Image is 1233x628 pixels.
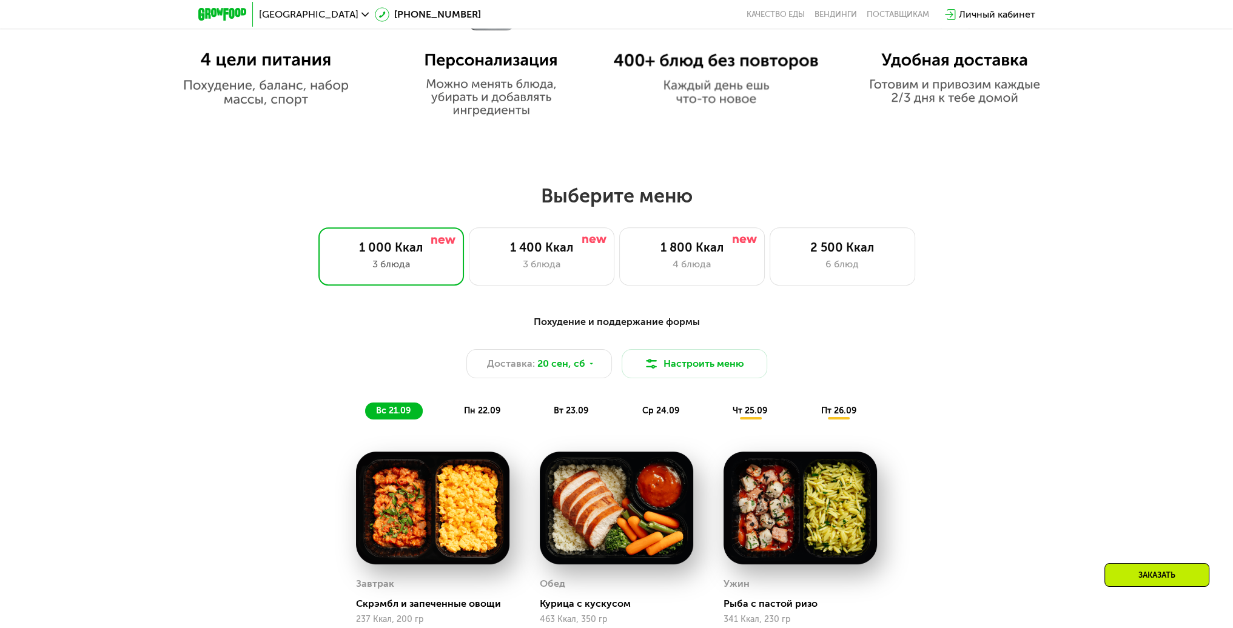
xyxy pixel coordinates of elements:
[747,10,805,19] a: Качество еды
[554,406,588,416] span: вт 23.09
[258,315,976,330] div: Похудение и поддержание формы
[540,575,565,593] div: Обед
[632,257,752,272] div: 4 блюда
[487,356,535,371] span: Доставка:
[724,615,877,624] div: 341 Ккал, 230 гр
[464,406,500,416] span: пн 22.09
[482,257,602,272] div: 3 блюда
[482,240,602,255] div: 1 400 Ккал
[1104,563,1209,587] div: Заказать
[724,598,887,610] div: Рыба с пастой ризо
[356,615,509,624] div: 237 Ккал, 200 гр
[724,575,750,593] div: Ужин
[331,257,451,272] div: 3 блюда
[642,406,679,416] span: ср 24.09
[959,7,1035,22] div: Личный кабинет
[540,598,703,610] div: Курица с кускусом
[867,10,929,19] div: поставщикам
[815,10,857,19] a: Вендинги
[782,240,902,255] div: 2 500 Ккал
[375,7,481,22] a: [PHONE_NUMBER]
[622,349,767,378] button: Настроить меню
[537,356,585,371] span: 20 сен, сб
[782,257,902,272] div: 6 блюд
[821,406,856,416] span: пт 26.09
[331,240,451,255] div: 1 000 Ккал
[733,406,767,416] span: чт 25.09
[39,184,1194,208] h2: Выберите меню
[356,598,519,610] div: Скрэмбл и запеченные овощи
[632,240,752,255] div: 1 800 Ккал
[356,575,394,593] div: Завтрак
[540,615,693,624] div: 463 Ккал, 350 гр
[376,406,411,416] span: вс 21.09
[259,10,358,19] span: [GEOGRAPHIC_DATA]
